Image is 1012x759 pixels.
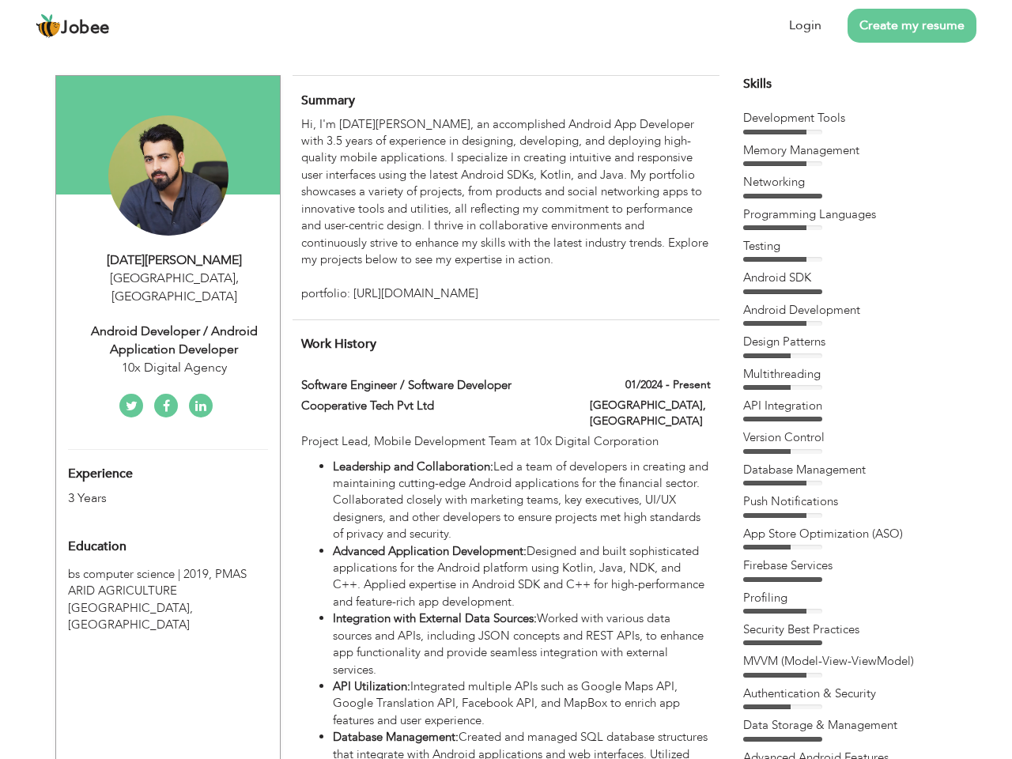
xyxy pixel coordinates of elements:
[743,174,941,191] div: Networking
[333,610,711,678] li: Worked with various data sources and APIs, including JSON concepts and REST APIs, to enhance app ...
[743,526,941,542] div: App Store Optimization (ASO)
[743,366,941,383] div: Multithreading
[743,110,941,126] div: Development Tools
[789,17,821,35] a: Login
[301,377,567,394] label: Software Engineer / Software Developer
[743,653,941,670] div: MVVM (Model-View-ViewModel)
[56,566,280,634] div: bs computer science, 2019
[743,462,941,478] div: Database Management
[301,398,567,414] label: Cooperative Tech Pvt Ltd
[68,566,212,582] span: bs computer science, PMAS ARID AGRICULTURE UNIVERSITY RAWLPINDI, 2019
[333,459,493,474] strong: Leadership and Collaboration:
[68,467,133,481] span: Experience
[36,13,110,39] a: Jobee
[68,489,231,508] div: 3 Years
[625,377,711,393] label: 01/2024 - Present
[743,238,941,255] div: Testing
[333,678,410,694] strong: API Utilization:
[68,323,280,359] div: Android Developer / Android Application Developer
[68,270,280,306] div: [GEOGRAPHIC_DATA] [GEOGRAPHIC_DATA]
[36,13,61,39] img: jobee.io
[743,334,941,350] div: Design Patterns
[301,116,711,303] div: Hi, I'm [DATE][PERSON_NAME], an accomplished Android App Developer with 3.5 years of experience i...
[743,557,941,574] div: Firebase Services
[301,433,711,450] p: Project Lead, Mobile Development Team at 10x Digital Corporation
[743,590,941,606] div: Profiling
[68,359,280,377] div: 10x Digital Agency
[590,398,711,429] label: [GEOGRAPHIC_DATA], [GEOGRAPHIC_DATA]
[743,206,941,223] div: Programming Languages
[743,75,772,93] span: Skills
[743,685,941,702] div: Authentication & Security
[743,621,941,638] div: Security Best Practices
[743,302,941,319] div: Android Development
[743,493,941,510] div: Push Notifications
[743,270,941,286] div: Android SDK
[333,543,527,559] strong: Advanced Application Development:
[848,9,976,43] a: Create my resume
[108,115,228,236] img: RAJA IRFAN Khan
[61,20,110,37] span: Jobee
[68,540,126,554] span: Education
[743,398,941,414] div: API Integration
[333,459,711,543] li: Led a team of developers in creating and maintaining cutting-edge Android applications for the fi...
[301,335,376,353] span: Work History
[333,610,537,626] strong: Integration with External Data Sources:
[333,729,459,745] strong: Database Management:
[236,270,239,287] span: ,
[68,251,280,270] div: [DATE][PERSON_NAME]
[333,678,711,729] li: Integrated multiple APIs such as Google Maps API, Google Translation API, Facebook API, and MapBo...
[68,566,247,632] span: PMAS ARID AGRICULTURE [GEOGRAPHIC_DATA], [GEOGRAPHIC_DATA]
[743,142,941,159] div: Memory Management
[333,543,711,611] li: Designed and built sophisticated applications for the Android platform using Kotlin, Java, NDK, a...
[743,429,941,446] div: Version Control
[743,717,941,734] div: Data Storage & Management
[301,92,355,109] span: Summary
